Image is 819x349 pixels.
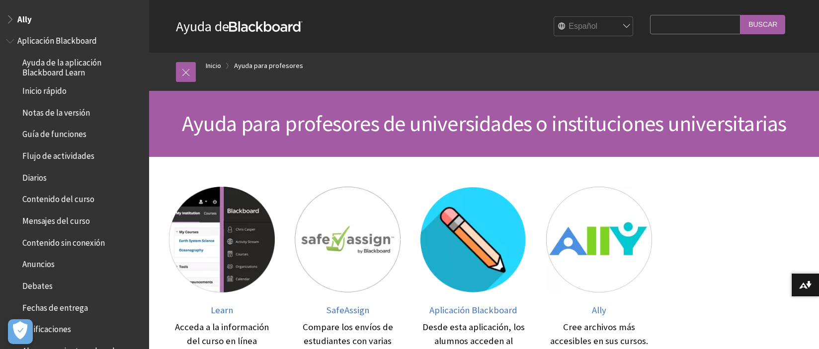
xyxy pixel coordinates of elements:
[22,191,94,205] span: Contenido del curso
[22,212,90,226] span: Mensajes del curso
[420,187,526,292] img: Aplicación Blackboard
[6,11,143,28] nav: Book outline for Anthology Ally Help
[22,321,71,335] span: Calificaciones
[176,17,303,35] a: Ayuda deBlackboard
[546,187,652,292] img: Ally
[22,54,142,77] span: Ayuda de la aplicación Blackboard Learn
[429,304,517,316] span: Aplicación Blackboard
[22,126,86,140] span: Guía de funciones
[22,299,88,313] span: Fechas de entrega
[22,82,67,96] span: Inicio rápido
[229,21,303,32] strong: Blackboard
[740,15,785,34] input: Buscar
[22,256,55,270] span: Anuncios
[295,187,401,292] img: SafeAssign
[22,234,105,248] span: Contenido sin conexión
[22,104,90,118] span: Notas de la versión
[327,304,369,316] span: SafeAssign
[169,187,275,292] img: Learn
[22,169,47,183] span: Diarios
[17,11,32,24] span: Ally
[22,147,94,161] span: Flujo de actividades
[211,304,233,316] span: Learn
[182,110,787,137] span: Ayuda para profesores de universidades o instituciones universitarias
[17,33,97,46] span: Aplicación Blackboard
[592,304,606,316] span: Ally
[554,17,634,37] select: Site Language Selector
[546,320,652,348] div: Cree archivos más accesibles en sus cursos.
[234,60,303,72] a: Ayuda para profesores
[206,60,221,72] a: Inicio
[8,319,33,344] button: Abrir preferencias
[22,278,53,291] span: Debates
